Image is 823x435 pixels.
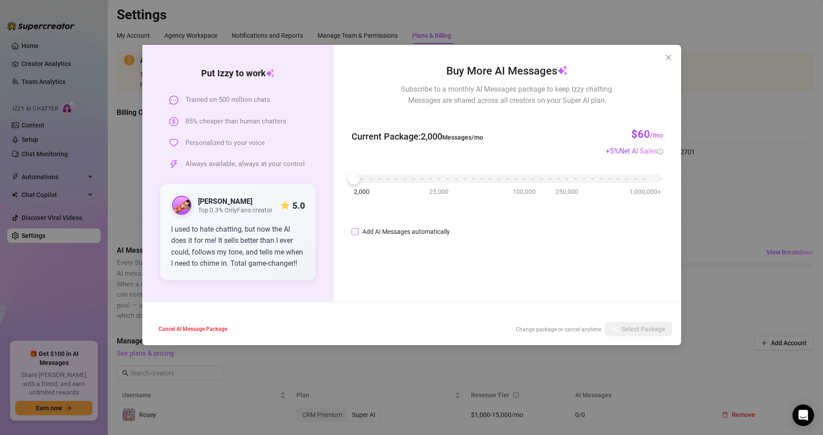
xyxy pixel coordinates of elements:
span: close [665,54,672,61]
span: Change package or cancel anytime [516,326,601,333]
span: 100,000 [513,187,536,197]
span: + 5 % [606,147,663,155]
img: public [172,196,192,215]
span: 25,000 [429,187,449,197]
span: thunderbolt [169,160,178,169]
h3: $60 [631,127,663,142]
span: /mo [650,131,663,140]
span: dollar [169,117,178,126]
strong: 5.0 [292,200,305,211]
div: Add AI Messages automatically [362,227,450,237]
span: Buy More AI Messages [446,63,568,80]
span: 2,000 [354,187,370,197]
button: Close [661,50,676,65]
span: Personalized to your voice [185,138,265,149]
span: star [281,201,290,210]
div: Net AI Sales [619,145,663,157]
div: Open Intercom Messenger [792,404,814,426]
span: 250,000 [555,187,578,197]
strong: Put Izzy to work [201,68,275,79]
span: Current Package : 2,000 [352,130,483,144]
span: Trained on 500 million chats [185,95,270,105]
button: Cancel AI Message Package [151,322,234,336]
strong: [PERSON_NAME] [198,197,252,206]
span: 85% cheaper than human chatters [185,116,286,127]
span: 1,000,000+ [629,187,661,197]
span: Top 0.3% OnlyFans creator [198,207,273,214]
span: Messages/mo [442,134,483,141]
span: Close [661,54,676,61]
button: Select Package [605,322,672,336]
span: Cancel AI Message Package [158,326,227,332]
span: Always available, always at your control [185,159,305,170]
span: heart [169,138,178,147]
div: I used to hate chatting, but now the AI does it for me! It sells better than I ever could, follow... [171,224,305,269]
span: Subscribe to a monthly AI Messages package to keep Izzy chatting. Messages are shared across all ... [401,83,614,106]
span: message [169,96,178,105]
span: info-circle [657,149,663,154]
